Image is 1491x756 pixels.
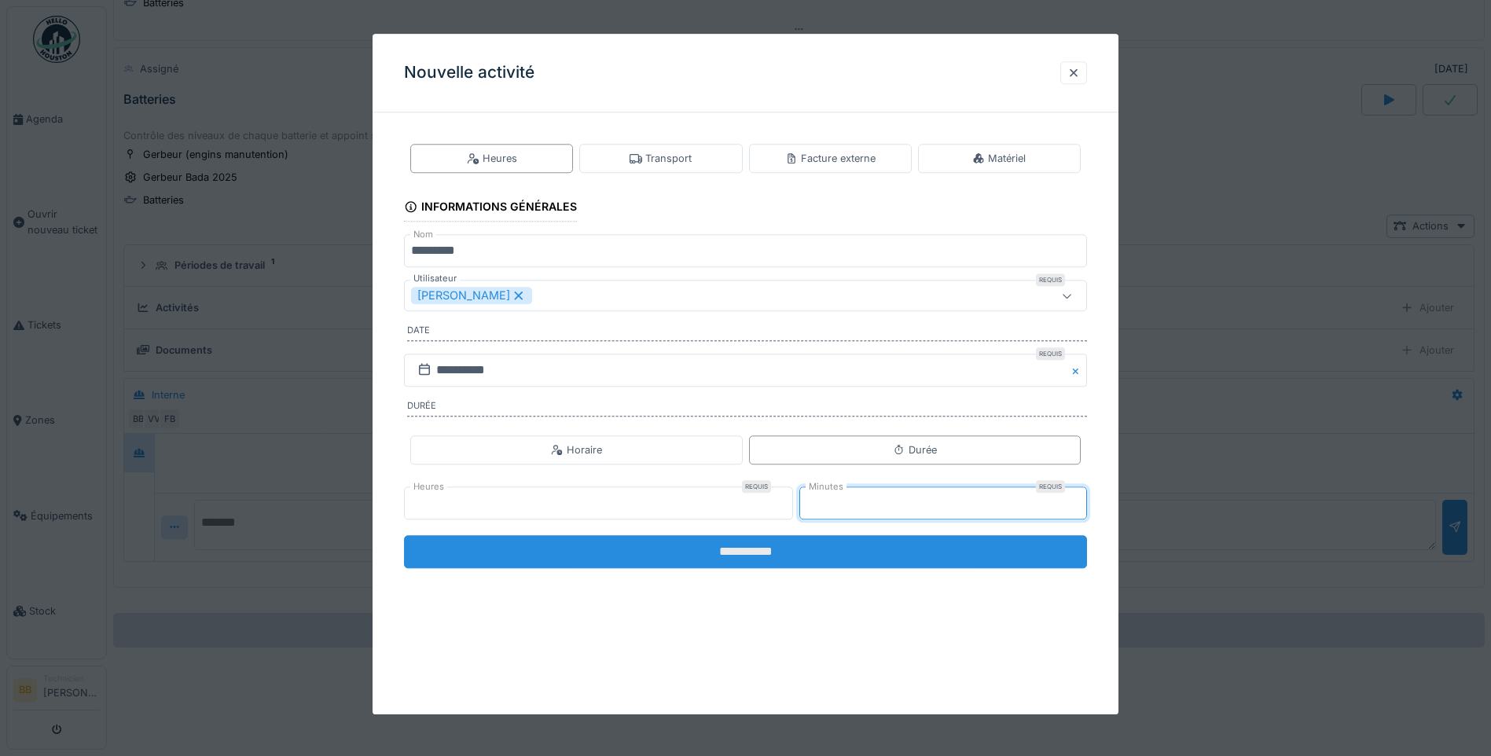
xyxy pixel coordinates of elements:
label: Heures [410,480,447,494]
div: Durée [893,442,937,457]
div: Informations générales [404,195,577,222]
div: Matériel [972,151,1026,166]
label: Utilisateur [410,273,460,286]
h3: Nouvelle activité [404,63,534,83]
label: Durée [407,399,1087,417]
div: Heures [467,151,517,166]
div: Requis [1036,347,1065,360]
div: Facture externe [785,151,876,166]
div: Requis [1036,480,1065,493]
div: Transport [630,151,692,166]
button: Close [1070,354,1087,387]
div: Requis [742,480,771,493]
div: [PERSON_NAME] [411,288,532,305]
div: Horaire [551,442,602,457]
label: Nom [410,229,436,242]
label: Date [407,325,1087,342]
label: Minutes [806,480,846,494]
div: Requis [1036,274,1065,287]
